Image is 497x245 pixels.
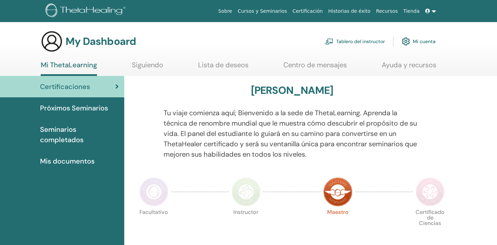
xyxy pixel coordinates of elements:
[323,177,352,206] img: Master
[416,209,445,238] p: Certificado de Ciencias
[235,5,290,18] a: Cursos y Seminarios
[46,3,128,19] img: logo.png
[232,177,261,206] img: Instructor
[290,5,325,18] a: Certificación
[402,34,436,49] a: Mi cuenta
[325,34,385,49] a: Tablero del instructor
[41,30,63,52] img: generic-user-icon.jpg
[416,177,445,206] img: Certificate of Science
[323,209,352,238] p: Maestro
[325,5,373,18] a: Historias de éxito
[40,124,119,145] span: Seminarios completados
[40,103,108,113] span: Próximos Seminarios
[66,35,136,48] h3: My Dashboard
[198,61,248,74] a: Lista de deseos
[373,5,400,18] a: Recursos
[325,38,333,45] img: chalkboard-teacher.svg
[164,108,421,159] p: Tu viaje comienza aquí; Bienvenido a la sede de ThetaLearning. Aprenda la técnica de renombre mun...
[41,61,97,76] a: Mi ThetaLearning
[40,81,90,92] span: Certificaciones
[251,84,333,97] h3: [PERSON_NAME]
[132,61,163,74] a: Siguiendo
[139,209,168,238] p: Facultativo
[215,5,235,18] a: Sobre
[232,209,261,238] p: Instructor
[401,5,422,18] a: Tienda
[40,156,95,166] span: Mis documentos
[382,61,436,74] a: Ayuda y recursos
[283,61,347,74] a: Centro de mensajes
[139,177,168,206] img: Practitioner
[402,36,410,47] img: cog.svg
